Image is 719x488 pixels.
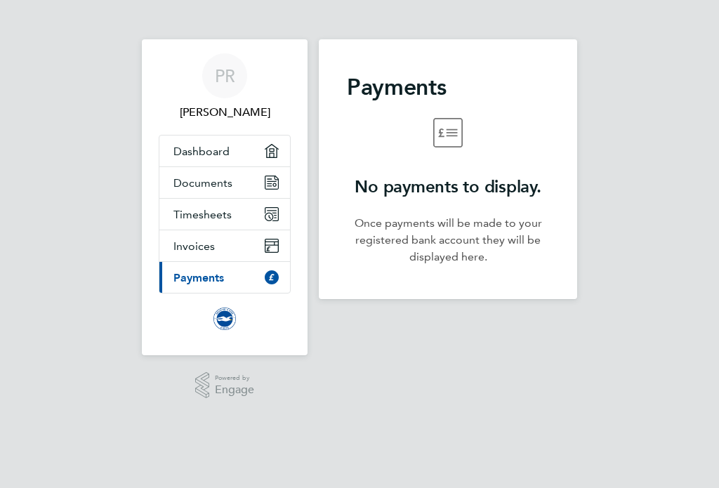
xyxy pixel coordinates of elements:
span: Payments [173,271,224,284]
span: Timesheets [173,208,232,221]
a: Powered byEngage [195,372,255,399]
a: Documents [159,167,290,198]
p: Once payments will be made to your registered bank account they will be displayed here. [347,215,549,265]
img: brightonandhovealbion-logo-retina.png [213,308,236,330]
span: Documents [173,176,232,190]
a: Timesheets [159,199,290,230]
a: Go to home page [159,308,291,330]
h2: No payments to display. [347,176,549,198]
a: Payments [159,262,290,293]
span: Powered by [215,372,254,384]
span: Invoices [173,239,215,253]
span: Dashboard [173,145,230,158]
a: Invoices [159,230,290,261]
a: PR[PERSON_NAME] [159,53,291,121]
a: Dashboard [159,136,290,166]
span: PR [215,67,235,85]
span: Peter Renvoize [159,104,291,121]
span: Engage [215,384,254,396]
nav: Main navigation [142,39,308,355]
h2: Payments [347,73,549,101]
